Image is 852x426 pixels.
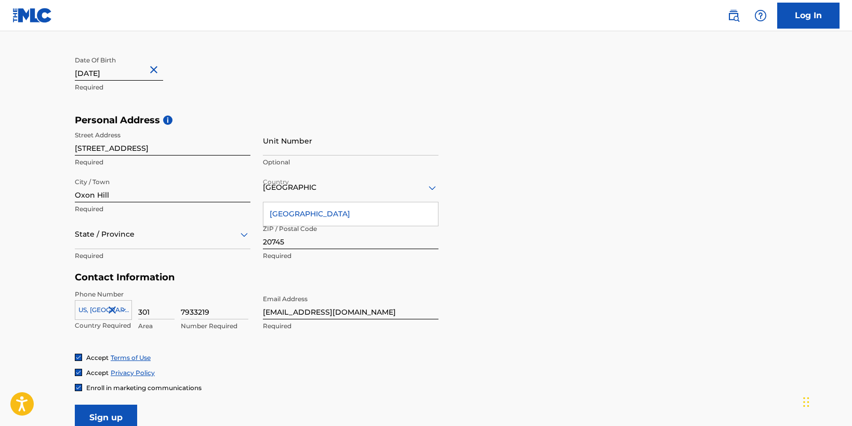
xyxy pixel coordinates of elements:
a: Privacy Policy [111,369,155,377]
a: Terms of Use [111,354,151,362]
span: Accept [86,369,109,377]
div: Drag [803,386,809,418]
div: [GEOGRAPHIC_DATA] [263,202,438,226]
p: Required [263,251,438,261]
h5: Personal Address [75,114,777,126]
button: Close [148,54,163,86]
p: Optional [263,158,438,167]
p: Required [75,83,250,92]
img: checkbox [75,384,82,391]
img: search [727,9,740,22]
p: Country Required [75,321,132,330]
span: Accept [86,354,109,362]
span: Enroll in marketing communications [86,384,202,392]
img: help [754,9,767,22]
div: Help [750,5,771,26]
h5: Contact Information [75,272,438,283]
a: Public Search [723,5,744,26]
p: Area [138,321,175,331]
p: Number Required [181,321,248,331]
span: i [163,115,172,125]
label: Country [263,171,289,187]
p: Required [75,158,250,167]
p: Required [263,321,438,331]
a: Log In [777,3,840,29]
img: MLC Logo [12,8,52,23]
img: checkbox [75,354,82,360]
p: Required [75,251,250,261]
p: Required [75,204,250,214]
img: checkbox [75,369,82,376]
iframe: Chat Widget [800,376,852,426]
